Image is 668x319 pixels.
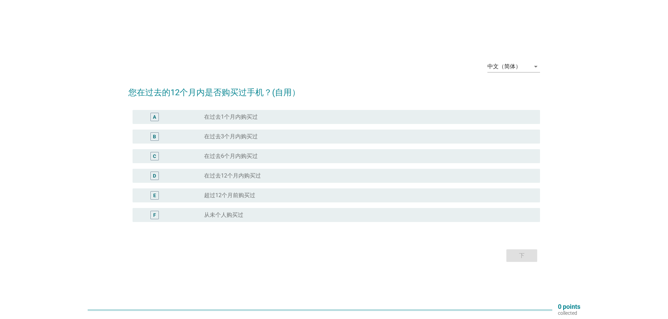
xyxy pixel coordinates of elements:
[532,62,540,71] i: arrow_drop_down
[204,192,255,199] label: 超过12个月前购买过
[204,211,243,219] label: 从未个人购买过
[153,211,156,219] div: F
[204,113,258,120] label: 在过去1个月内购买过
[153,192,156,199] div: E
[558,304,580,310] p: 0 points
[128,79,540,99] h2: 您在过去的12个月内是否购买过手机？(自用）
[487,63,521,70] div: 中文（简体）
[204,153,258,160] label: 在过去6个月内购买过
[558,310,580,316] p: collected
[153,133,156,140] div: B
[153,152,156,160] div: C
[204,133,258,140] label: 在过去3个月内购买过
[153,172,156,179] div: D
[153,113,156,120] div: A
[204,172,261,179] label: 在过去12个月内购买过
